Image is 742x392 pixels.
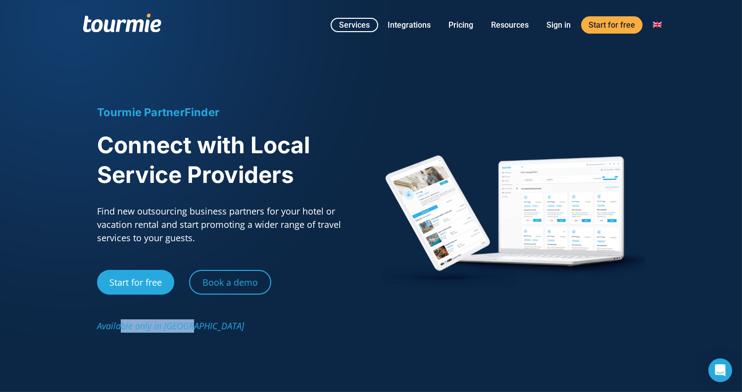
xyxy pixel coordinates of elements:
[380,19,438,31] a: Integrations
[97,270,174,295] a: Start for free
[484,19,536,31] a: Resources
[97,320,244,332] span: Available only in [GEOGRAPHIC_DATA]
[645,19,669,31] a: Switch to
[97,106,220,119] span: Tourmie PartnerFinder
[97,205,341,244] span: Find new outsourcing business partners for your hotel or vacation rental and start promoting a wi...
[708,358,732,382] div: Open Intercom Messenger
[331,18,378,32] a: Services
[581,16,643,34] a: Start for free
[539,19,578,31] a: Sign in
[441,19,481,31] a: Pricing
[97,131,310,188] span: Connect with Local Service Providers
[189,270,271,295] a: Book a demo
